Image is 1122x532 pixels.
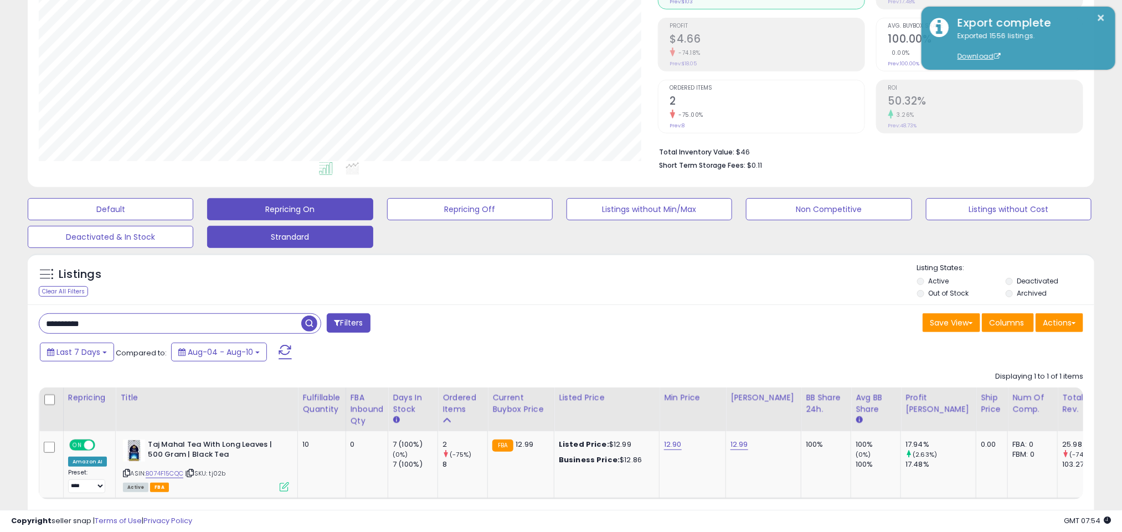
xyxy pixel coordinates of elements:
small: (2.63%) [913,450,937,459]
div: Repricing [68,392,111,404]
button: Listings without Min/Max [567,198,732,220]
div: Preset: [68,469,107,494]
span: ON [70,440,84,450]
label: Out of Stock [929,288,969,298]
span: 12.99 [516,439,534,450]
button: Deactivated & In Stock [28,226,193,248]
div: 8 [442,459,487,469]
img: 515nmz0mbRL._SL40_.jpg [123,440,145,462]
div: Title [120,392,293,404]
button: Default [28,198,193,220]
small: Prev: $18.05 [670,60,697,67]
button: Actions [1036,313,1083,332]
div: 17.48% [905,459,976,469]
small: (-75%) [450,450,471,459]
button: × [1097,11,1106,25]
span: Ordered Items [670,85,864,91]
small: 0.00% [888,49,910,57]
div: ASIN: [123,440,289,491]
div: Total Rev. [1062,392,1103,415]
h5: Listings [59,267,101,282]
small: Prev: 48.73% [888,122,917,129]
h2: 100.00% [888,33,1083,48]
div: Profit [PERSON_NAME] [905,392,971,415]
div: 100% [806,440,842,450]
span: 2025-08-18 07:54 GMT [1064,515,1111,526]
button: Last 7 Days [40,343,114,361]
div: seller snap | | [11,516,192,526]
div: 10 [302,440,337,450]
button: Save View [923,313,980,332]
div: 100% [856,440,900,450]
h2: 2 [670,95,864,110]
small: Avg BB Share. [856,415,862,425]
div: Exported 1556 listings. [949,31,1107,62]
span: Profit [670,23,864,29]
div: Days In Stock [393,392,433,415]
span: OFF [94,440,111,450]
div: 100% [856,459,900,469]
b: Total Inventory Value: [660,147,735,157]
span: $0.11 [748,160,763,171]
div: $12.99 [559,440,651,450]
div: Ordered Items [442,392,483,415]
span: All listings currently available for purchase on Amazon [123,483,148,492]
button: Filters [327,313,370,333]
div: 25.98 [1062,440,1107,450]
div: FBM: 0 [1012,450,1049,459]
b: Business Price: [559,454,620,465]
a: Download [958,51,1001,61]
a: 12.90 [664,439,682,450]
li: $46 [660,144,1075,158]
small: Prev: 100.00% [888,60,920,67]
div: $12.86 [559,455,651,465]
span: Aug-04 - Aug-10 [188,347,253,358]
p: Listing States: [917,263,1094,273]
span: Last 7 Days [56,347,100,358]
div: Export complete [949,15,1107,31]
div: BB Share 24h. [806,392,846,415]
div: Fulfillable Quantity [302,392,341,415]
b: Listed Price: [559,439,609,450]
button: Listings without Cost [926,198,1092,220]
label: Archived [1017,288,1047,298]
small: (0%) [393,450,408,459]
div: 17.94% [905,440,976,450]
a: B074F15CQC [146,469,183,478]
span: FBA [150,483,169,492]
small: Prev: 8 [670,122,685,129]
small: Days In Stock. [393,415,399,425]
b: Taj Mahal Tea With Long Leaves | 500 Gram | Black Tea [148,440,282,463]
span: Compared to: [116,348,167,358]
div: Num of Comp. [1012,392,1053,415]
div: Avg BB Share [856,392,896,415]
button: Aug-04 - Aug-10 [171,343,267,361]
div: Clear All Filters [39,286,88,297]
h2: $4.66 [670,33,864,48]
span: | SKU: tj02b [185,469,225,478]
strong: Copyright [11,515,52,526]
label: Deactivated [1017,276,1059,286]
span: Avg. Buybox Share [888,23,1083,29]
div: 7 (100%) [393,459,438,469]
small: (-74.84%) [1070,450,1100,459]
span: ROI [888,85,1083,91]
button: Non Competitive [746,198,912,220]
div: Listed Price [559,392,655,404]
button: Repricing On [207,198,373,220]
button: Strandard [207,226,373,248]
div: 7 (100%) [393,440,438,450]
label: Active [929,276,949,286]
div: 0.00 [981,440,999,450]
a: Terms of Use [95,515,142,526]
b: Short Term Storage Fees: [660,161,746,170]
h2: 50.32% [888,95,1083,110]
div: Ship Price [981,392,1003,415]
div: Current Buybox Price [492,392,549,415]
div: 103.27 [1062,459,1107,469]
small: 3.26% [893,111,915,119]
div: FBA: 0 [1012,440,1049,450]
div: Displaying 1 to 1 of 1 items [995,371,1083,382]
button: Columns [982,313,1034,332]
div: Amazon AI [68,457,107,467]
